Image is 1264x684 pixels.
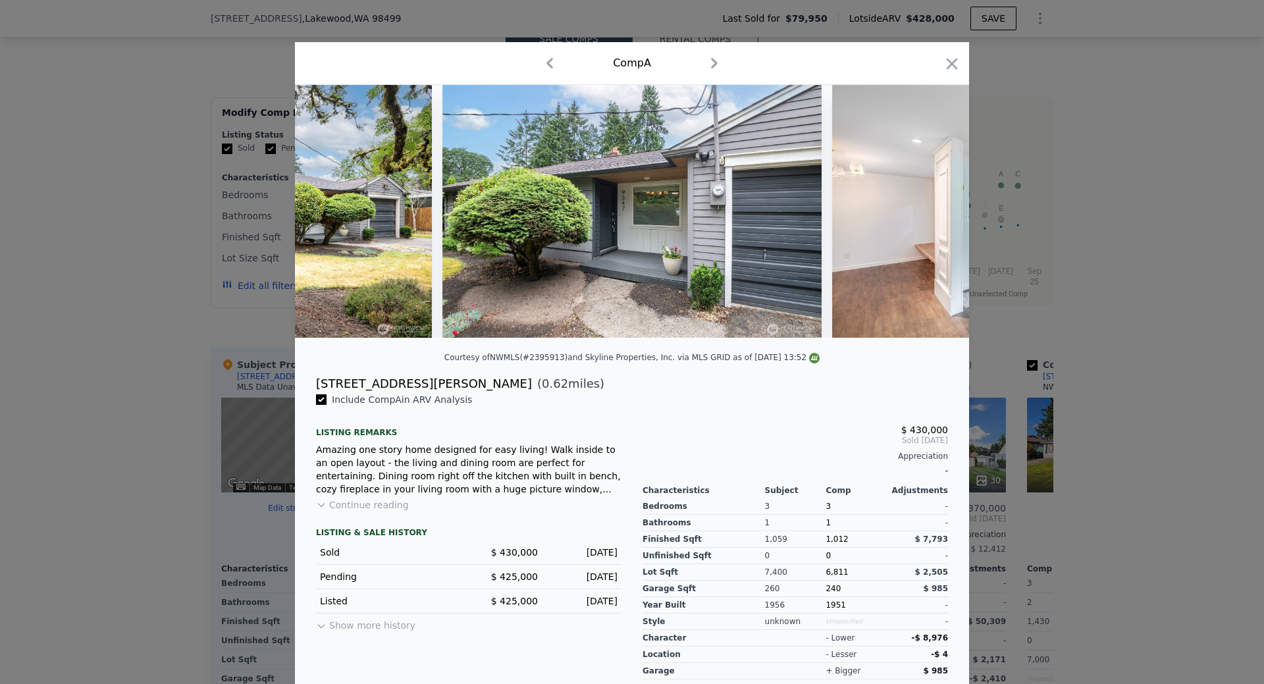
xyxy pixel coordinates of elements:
[923,666,948,675] span: $ 985
[826,515,887,531] div: 1
[915,567,948,577] span: $ 2,505
[915,535,948,544] span: $ 7,793
[643,614,765,630] div: Style
[809,353,820,363] img: NWMLS Logo
[931,650,948,659] span: -$ 4
[643,435,948,446] span: Sold [DATE]
[826,567,848,577] span: 6,811
[542,377,568,390] span: 0.62
[901,425,948,435] span: $ 430,000
[887,614,948,630] div: -
[643,498,765,515] div: Bedrooms
[826,649,856,660] div: - lesser
[320,570,458,583] div: Pending
[491,547,538,558] span: $ 430,000
[765,548,826,564] div: 0
[491,571,538,582] span: $ 425,000
[887,498,948,515] div: -
[765,498,826,515] div: 3
[887,515,948,531] div: -
[826,584,841,593] span: 240
[643,597,765,614] div: Year Built
[643,515,765,531] div: Bathrooms
[887,597,948,614] div: -
[765,515,826,531] div: 1
[887,485,948,496] div: Adjustments
[765,614,826,630] div: unknown
[320,546,458,559] div: Sold
[316,417,621,438] div: Listing remarks
[327,394,477,405] span: Include Comp A in ARV Analysis
[765,564,826,581] div: 7,400
[491,596,538,606] span: $ 425,000
[643,663,765,679] div: garage
[643,461,948,480] div: -
[316,375,532,393] div: [STREET_ADDRESS][PERSON_NAME]
[316,527,621,540] div: LISTING & SALE HISTORY
[316,614,415,632] button: Show more history
[912,633,948,643] span: -$ 8,976
[316,498,409,512] button: Continue reading
[643,630,765,646] div: character
[887,548,948,564] div: -
[826,502,831,511] span: 3
[548,570,618,583] div: [DATE]
[548,594,618,608] div: [DATE]
[316,443,621,496] div: Amazing one story home designed for easy living! Walk inside to an open layout - the living and d...
[548,546,618,559] div: [DATE]
[765,485,826,496] div: Subject
[444,353,820,362] div: Courtesy of NWMLS (#2395913) and Skyline Properties, Inc. via MLS GRID as of [DATE] 13:52
[643,564,765,581] div: Lot Sqft
[643,581,765,597] div: Garage Sqft
[613,55,651,71] div: Comp A
[826,535,848,544] span: 1,012
[442,85,822,338] img: Property Img
[643,548,765,564] div: Unfinished Sqft
[643,646,765,663] div: location
[826,614,887,630] div: Unspecified
[826,551,831,560] span: 0
[643,531,765,548] div: Finished Sqft
[826,597,887,614] div: 1951
[532,375,604,393] span: ( miles)
[643,451,948,461] div: Appreciation
[826,633,855,643] div: - lower
[832,85,1211,338] img: Property Img
[643,485,765,496] div: Characteristics
[320,594,458,608] div: Listed
[826,666,860,676] div: + bigger
[765,581,826,597] div: 260
[765,597,826,614] div: 1956
[765,531,826,548] div: 1,059
[923,584,948,593] span: $ 985
[826,485,887,496] div: Comp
